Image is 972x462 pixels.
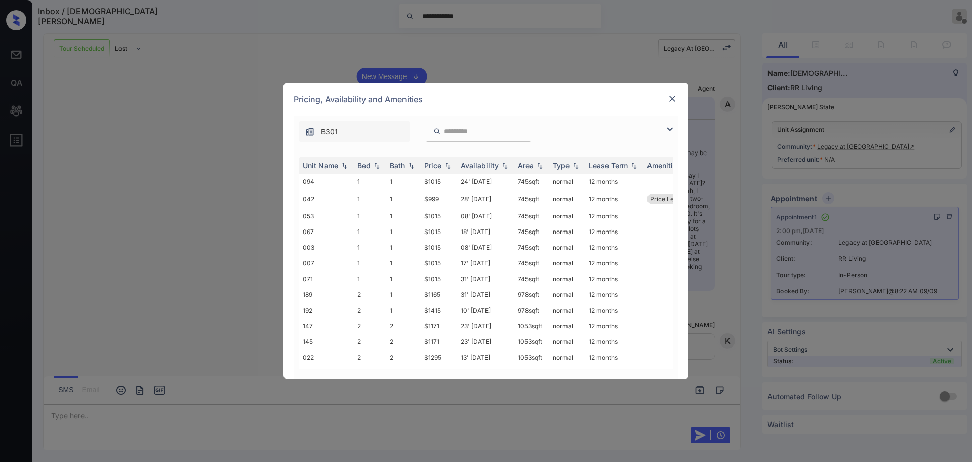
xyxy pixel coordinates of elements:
td: $1015 [420,174,457,189]
td: 745 sqft [514,255,549,271]
td: normal [549,318,585,334]
td: 1 [353,271,386,287]
td: $999 [420,189,457,208]
td: $1015 [420,208,457,224]
td: 24' [DATE] [457,174,514,189]
td: $1171 [420,318,457,334]
td: $1415 [420,302,457,318]
td: 12 months [585,302,643,318]
td: $1015 [420,271,457,287]
td: 2 [353,318,386,334]
div: Lease Term [589,161,628,170]
td: 2 [353,334,386,350]
td: 145 [299,334,353,350]
td: 1 [353,189,386,208]
div: Type [553,161,570,170]
div: Amenities [647,161,681,170]
td: 2 [386,318,420,334]
td: 147 [299,318,353,334]
td: 1 [386,255,420,271]
td: 078 [299,365,353,381]
td: 1 [386,224,420,240]
td: 745 sqft [514,240,549,255]
td: 978 sqft [514,302,549,318]
td: 2 [386,365,420,381]
td: 12 months [585,174,643,189]
td: normal [549,174,585,189]
td: 1 [386,302,420,318]
td: 31' [DATE] [457,271,514,287]
td: 12 months [585,224,643,240]
div: Price [424,161,441,170]
td: normal [549,255,585,271]
td: 1 [386,271,420,287]
td: 18' [DATE] [457,224,514,240]
td: 745 sqft [514,208,549,224]
td: 08' [DATE] [457,240,514,255]
td: 067 [299,224,353,240]
td: 192 [299,302,353,318]
div: Bath [390,161,405,170]
img: sorting [500,162,510,169]
td: 12 months [585,365,643,381]
td: 23' [DATE] [457,334,514,350]
td: normal [549,224,585,240]
td: 12 months [585,350,643,365]
td: 189 [299,287,353,302]
td: 2 [386,334,420,350]
td: 2 [386,350,420,365]
td: 071 [299,271,353,287]
div: Area [518,161,534,170]
td: 094 [299,174,353,189]
td: 12 months [585,334,643,350]
td: 1 [353,240,386,255]
td: 2 [353,365,386,381]
td: 08' [DATE] [457,208,514,224]
td: 007 [299,255,353,271]
td: normal [549,189,585,208]
td: normal [549,334,585,350]
td: 978 sqft [514,287,549,302]
td: normal [549,365,585,381]
td: 745 sqft [514,271,549,287]
td: 003 [299,240,353,255]
td: 10' [DATE] [457,302,514,318]
td: 12 months [585,318,643,334]
span: B301 [321,126,338,137]
td: $1370 [420,365,457,381]
td: 12 months [585,271,643,287]
td: 1 [353,255,386,271]
td: 1053 sqft [514,318,549,334]
img: sorting [406,162,416,169]
td: 745 sqft [514,174,549,189]
td: 1 [386,189,420,208]
img: icon-zuma [664,123,676,135]
td: $1015 [420,240,457,255]
td: 2 [353,302,386,318]
td: 1053 sqft [514,350,549,365]
td: 13' [DATE] [457,350,514,365]
td: 1053 sqft [514,334,549,350]
img: icon-zuma [305,127,315,137]
td: 12 months [585,240,643,255]
td: $1015 [420,224,457,240]
td: 745 sqft [514,189,549,208]
td: 1 [353,224,386,240]
td: $1171 [420,334,457,350]
img: sorting [442,162,453,169]
td: normal [549,271,585,287]
div: Pricing, Availability and Amenities [283,83,688,116]
div: Unit Name [303,161,338,170]
td: 28' [DATE] [457,189,514,208]
td: 23' [DATE] [457,318,514,334]
img: icon-zuma [433,127,441,136]
td: normal [549,208,585,224]
td: 1 [386,287,420,302]
td: 042 [299,189,353,208]
td: 1 [353,174,386,189]
td: normal [549,302,585,318]
td: 1 [386,174,420,189]
td: normal [549,287,585,302]
td: 1 [386,208,420,224]
td: 31' [DATE] [457,287,514,302]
